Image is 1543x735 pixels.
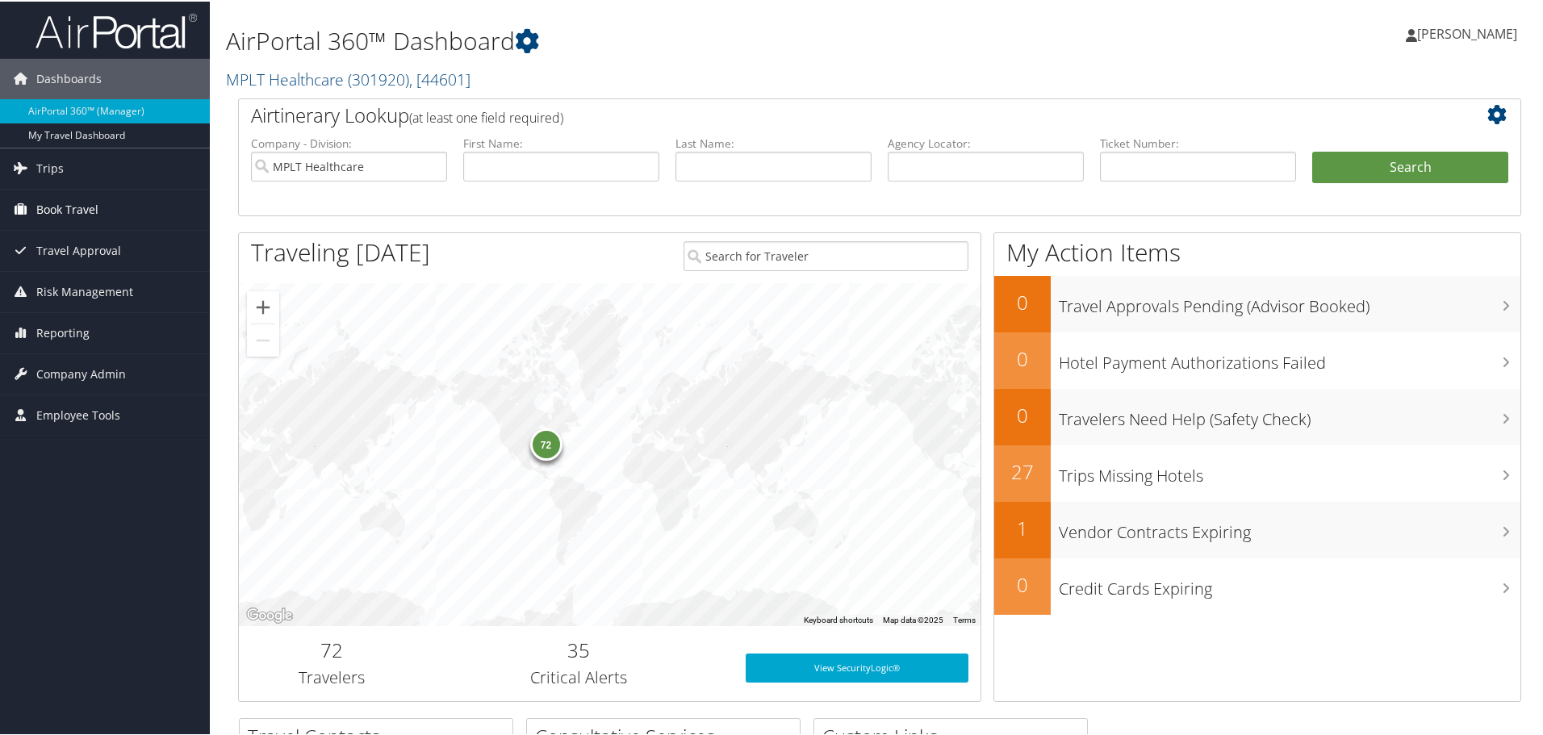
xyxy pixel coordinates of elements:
[1312,150,1508,182] button: Search
[36,353,126,393] span: Company Admin
[437,635,721,662] h2: 35
[247,323,279,355] button: Zoom out
[994,387,1520,444] a: 0Travelers Need Help (Safety Check)
[994,557,1520,613] a: 0Credit Cards Expiring
[675,134,872,150] label: Last Name:
[994,234,1520,268] h1: My Action Items
[1417,23,1517,41] span: [PERSON_NAME]
[247,290,279,322] button: Zoom in
[226,67,470,89] a: MPLT Healthcare
[994,500,1520,557] a: 1Vendor Contracts Expiring
[1059,342,1520,373] h3: Hotel Payment Authorizations Failed
[1059,568,1520,599] h3: Credit Cards Expiring
[437,665,721,687] h3: Critical Alerts
[994,287,1051,315] h2: 0
[243,603,296,624] img: Google
[348,67,409,89] span: ( 301920 )
[36,229,121,269] span: Travel Approval
[36,10,197,48] img: airportal-logo.png
[746,652,968,681] a: View SecurityLogic®
[409,67,470,89] span: , [ 44601 ]
[1059,512,1520,542] h3: Vendor Contracts Expiring
[953,614,976,623] a: Terms (opens in new tab)
[251,234,430,268] h1: Traveling [DATE]
[804,613,873,624] button: Keyboard shortcuts
[994,274,1520,331] a: 0Travel Approvals Pending (Advisor Booked)
[251,100,1402,127] h2: Airtinerary Lookup
[994,344,1051,371] h2: 0
[409,107,563,125] span: (at least one field required)
[994,331,1520,387] a: 0Hotel Payment Authorizations Failed
[36,188,98,228] span: Book Travel
[994,457,1051,484] h2: 27
[888,134,1084,150] label: Agency Locator:
[883,614,943,623] span: Map data ©2025
[463,134,659,150] label: First Name:
[1406,8,1533,56] a: [PERSON_NAME]
[994,513,1051,541] h2: 1
[684,240,968,269] input: Search for Traveler
[1100,134,1296,150] label: Ticket Number:
[251,635,412,662] h2: 72
[994,400,1051,428] h2: 0
[1059,399,1520,429] h3: Travelers Need Help (Safety Check)
[36,394,120,434] span: Employee Tools
[36,270,133,311] span: Risk Management
[251,134,447,150] label: Company - Division:
[36,57,102,98] span: Dashboards
[529,427,562,459] div: 72
[994,444,1520,500] a: 27Trips Missing Hotels
[1059,455,1520,486] h3: Trips Missing Hotels
[994,570,1051,597] h2: 0
[243,603,296,624] a: Open this area in Google Maps (opens a new window)
[226,23,1098,56] h1: AirPortal 360™ Dashboard
[36,311,90,352] span: Reporting
[251,665,412,687] h3: Travelers
[36,147,64,187] span: Trips
[1059,286,1520,316] h3: Travel Approvals Pending (Advisor Booked)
